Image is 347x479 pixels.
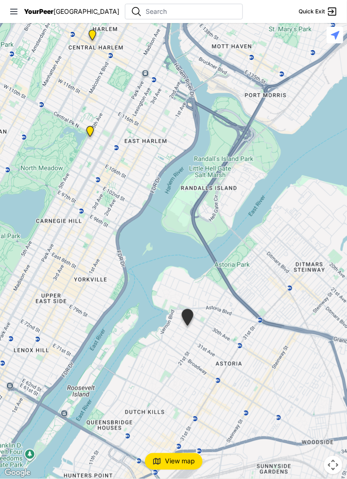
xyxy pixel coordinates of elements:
[2,467,33,479] img: Google
[81,122,100,144] div: Manhattan
[165,457,195,466] span: View map
[324,456,342,474] button: Map camera controls
[53,7,119,15] span: [GEOGRAPHIC_DATA]
[24,7,53,15] span: YourPeer
[2,467,33,479] a: Open this area in Google Maps (opens a new window)
[145,453,202,470] button: View map
[83,26,102,48] div: Uptown/Harlem DYCD Youth Drop-in Center
[146,7,237,16] input: Search
[299,6,338,17] a: Quick Exit
[152,457,161,466] img: map-icon.svg
[299,8,325,15] span: Quick Exit
[24,9,119,14] a: YourPeer[GEOGRAPHIC_DATA]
